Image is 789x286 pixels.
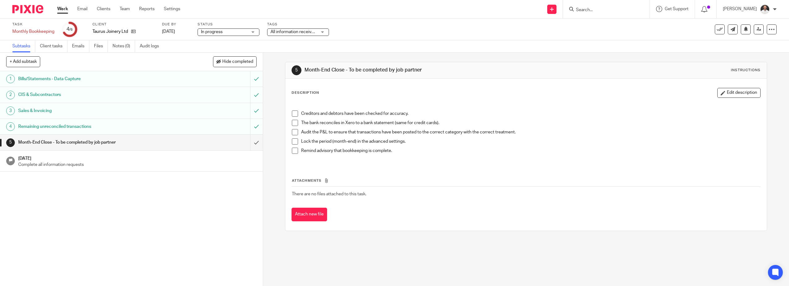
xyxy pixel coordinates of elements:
label: Client [92,22,154,27]
button: + Add subtask [6,56,40,67]
span: [DATE] [162,29,175,34]
div: Instructions [731,68,761,73]
span: In progress [201,30,223,34]
a: Files [94,40,108,52]
p: Description [292,90,319,95]
div: Monthly Bookkeeping [12,28,54,35]
div: 5 [292,65,301,75]
p: The bank reconciles in Xero to a bank statement (same for credit cards). [301,120,761,126]
label: Task [12,22,54,27]
p: Remind advisory that bookkeeping is complete. [301,148,761,154]
a: Notes (0) [113,40,135,52]
label: Due by [162,22,190,27]
span: All information received + 1 [271,30,323,34]
h1: Month-End Close - To be completed by job partner [18,138,169,147]
small: /6 [69,28,73,31]
p: Lock the period (month-end) in the advanced settings. [301,138,761,145]
img: dom%20slack.jpg [760,4,770,14]
label: Tags [267,22,329,27]
h1: Remaining unreconciled transactions [18,122,169,131]
div: 5 [6,138,15,147]
button: Hide completed [213,56,257,67]
a: Team [120,6,130,12]
div: 3 [6,106,15,115]
h1: CIS & Subcontractors [18,90,169,99]
h1: Month-End Close - To be completed by job partner [305,67,539,73]
div: 4 [6,122,15,131]
a: Client tasks [40,40,67,52]
span: Hide completed [222,59,253,64]
input: Search [575,7,631,13]
span: There are no files attached to this task. [292,192,366,196]
p: [PERSON_NAME] [723,6,757,12]
h1: Sales & Invoicing [18,106,169,115]
button: Edit description [717,88,761,98]
span: Get Support [665,7,689,11]
a: Subtasks [12,40,35,52]
label: Status [198,22,259,27]
button: Attach new file [292,208,327,222]
div: 2 [6,91,15,99]
a: Settings [164,6,180,12]
div: 4 [66,26,73,33]
span: Attachments [292,179,322,182]
a: Emails [72,40,89,52]
p: Creditors and debtors have been checked for accuracy. [301,110,761,117]
p: Taurus Joinery Ltd [92,28,128,35]
h1: Bills/Statements - Data Capture [18,74,169,84]
a: Email [77,6,87,12]
a: Clients [97,6,110,12]
a: Reports [139,6,155,12]
a: Work [57,6,68,12]
img: Pixie [12,5,43,13]
p: Complete all information requests [18,162,257,168]
div: 1 [6,75,15,83]
h1: [DATE] [18,154,257,162]
p: Audit the P&L to ensure that transactions have been posted to the correct category with the corre... [301,129,761,135]
a: Audit logs [140,40,164,52]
